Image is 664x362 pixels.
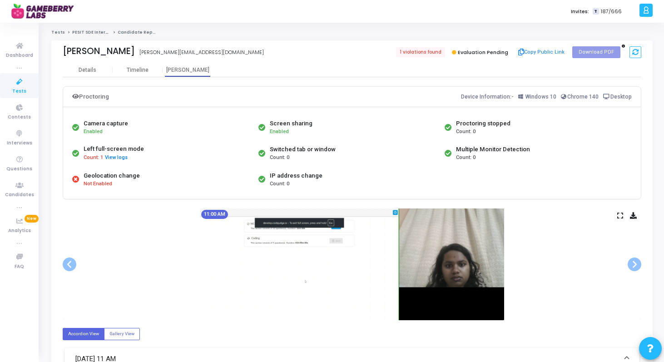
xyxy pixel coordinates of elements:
span: Contests [8,114,31,121]
span: Tests [12,88,26,95]
span: Enabled [270,129,289,134]
span: T [593,8,599,15]
nav: breadcrumb [51,30,653,35]
div: [PERSON_NAME] [63,46,135,56]
span: Chrome 140 [567,94,599,100]
div: Switched tab or window [270,145,336,154]
div: Multiple Monitor Detection [456,145,530,154]
a: Tests [51,30,65,35]
span: Evaluation Pending [458,49,508,56]
span: Analytics [8,227,31,235]
mat-chip: 11:00 AM [201,210,228,219]
a: PESIT SDE Intern Campus Test [72,30,140,35]
span: Interviews [7,139,32,147]
div: IP address change [270,171,322,180]
span: Questions [6,165,32,173]
div: Proctoring [72,91,109,102]
span: Enabled [84,129,103,134]
img: screenshot-1758432611913.jpeg [200,208,504,320]
div: Camera capture [84,119,128,128]
label: Gallery View [104,328,140,340]
label: Accordion View [63,328,104,340]
span: Not Enabled [84,180,112,188]
span: Count: 0 [270,154,289,162]
span: Count: 0 [456,128,476,136]
button: View logs [104,154,128,162]
span: Count: 0 [270,180,289,188]
span: 187/666 [601,8,622,15]
div: [PERSON_NAME][EMAIL_ADDRESS][DOMAIN_NAME] [139,49,264,56]
span: Candidate Report [118,30,159,35]
span: Dashboard [6,52,33,60]
div: Left full-screen mode [84,144,144,154]
span: Count: 1 [84,154,103,162]
img: logo [11,2,79,20]
div: [PERSON_NAME] [163,67,213,74]
div: Proctoring stopped [456,119,510,128]
div: Screen sharing [270,119,312,128]
span: FAQ [15,263,24,271]
span: Count: 0 [456,154,476,162]
span: Windows 10 [525,94,556,100]
div: Details [79,67,96,74]
div: Device Information:- [461,91,632,102]
span: Desktop [610,94,632,100]
div: Geolocation change [84,171,140,180]
button: Download PDF [572,46,620,58]
span: New [25,215,39,223]
span: Candidates [5,191,34,199]
div: Timeline [127,67,149,74]
span: 1 violations found [396,47,445,57]
label: Invites: [571,8,589,15]
button: Copy Public Link [515,45,568,59]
